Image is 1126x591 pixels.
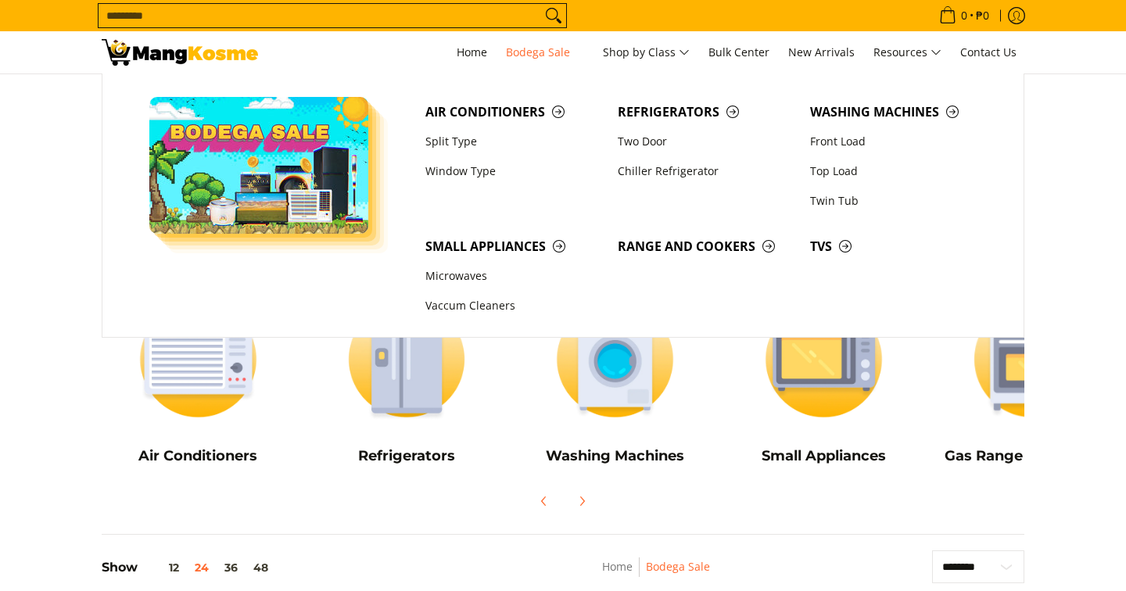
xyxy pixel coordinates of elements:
span: TVs [810,237,987,256]
span: Refrigerators [618,102,794,122]
a: Microwaves [418,262,610,292]
a: Shop by Class [595,31,697,73]
a: Resources [866,31,949,73]
h5: Small Appliances [727,447,920,465]
span: ₱0 [974,10,992,21]
a: Bulk Center [701,31,777,73]
img: Refrigerators [310,287,504,432]
a: Vaccum Cleaners [418,292,610,321]
nav: Main Menu [274,31,1024,73]
a: Small Appliances [418,231,610,261]
a: Refrigerators [610,97,802,127]
a: Washing Machines [802,97,995,127]
span: Small Appliances [425,237,602,256]
span: 0 [959,10,970,21]
a: Home [602,559,633,574]
span: Range and Cookers [618,237,794,256]
h5: Washing Machines [518,447,712,465]
a: Bodega Sale [646,559,710,574]
a: Front Load [802,127,995,156]
button: 24 [187,561,217,574]
img: Washing Machines [518,287,712,432]
h5: Refrigerators [310,447,504,465]
span: Resources [873,43,941,63]
img: Air Conditioners [102,287,295,432]
button: 48 [246,561,276,574]
span: New Arrivals [788,45,855,59]
h5: Air Conditioners [102,447,295,465]
span: Bodega Sale [506,43,584,63]
button: Previous [527,484,561,518]
span: Contact Us [960,45,1017,59]
button: Next [565,484,599,518]
span: Air Conditioners [425,102,602,122]
a: TVs [802,231,995,261]
a: Two Door [610,127,802,156]
a: Range and Cookers [610,231,802,261]
img: Bodega Sale l Mang Kosme: Cost-Efficient &amp; Quality Home Appliances [102,39,258,66]
a: Washing Machines Washing Machines [518,287,712,476]
a: Small Appliances Small Appliances [727,287,920,476]
button: 36 [217,561,246,574]
a: Chiller Refrigerator [610,156,802,186]
a: Window Type [418,156,610,186]
a: Split Type [418,127,610,156]
a: Home [449,31,495,73]
a: Refrigerators Refrigerators [310,287,504,476]
a: Bodega Sale [498,31,592,73]
span: Bulk Center [708,45,769,59]
img: Bodega Sale [149,97,368,234]
a: Air Conditioners [418,97,610,127]
h5: Show [102,560,276,575]
a: Air Conditioners Air Conditioners [102,287,295,476]
a: Top Load [802,156,995,186]
a: Contact Us [952,31,1024,73]
span: Washing Machines [810,102,987,122]
span: Home [457,45,487,59]
span: Shop by Class [603,43,690,63]
a: Twin Tub [802,186,995,216]
button: Search [541,4,566,27]
span: • [934,7,994,24]
button: 12 [138,561,187,574]
a: New Arrivals [780,31,862,73]
img: Small Appliances [727,287,920,432]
